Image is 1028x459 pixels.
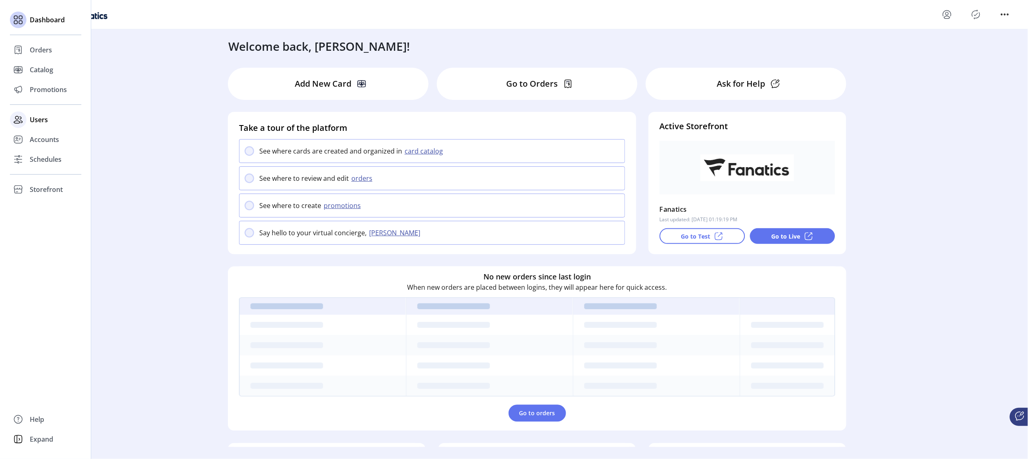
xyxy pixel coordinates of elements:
p: See where to create [259,201,321,211]
p: Go to Orders [507,78,558,90]
p: Ask for Help [717,78,765,90]
button: Publisher Panel [969,8,983,21]
button: promotions [321,201,366,211]
p: Fanatics [660,203,687,216]
button: [PERSON_NAME] [367,228,425,238]
button: card catalog [402,146,448,156]
span: Users [30,115,48,125]
span: Schedules [30,154,62,164]
span: Dashboard [30,15,65,25]
button: Go to orders [509,405,566,422]
button: orders [349,173,377,183]
h4: Active Storefront [660,120,835,132]
h3: Welcome back, [PERSON_NAME]! [228,38,410,55]
p: Go to Live [772,232,801,241]
span: Catalog [30,65,53,75]
span: Orders [30,45,52,55]
h6: No new orders since last login [483,272,591,283]
span: Expand [30,434,53,444]
button: menu [998,8,1011,21]
button: menu [940,8,954,21]
p: See where to review and edit [259,173,349,183]
p: Say hello to your virtual concierge, [259,228,367,238]
span: Go to orders [519,409,555,418]
p: See where cards are created and organized in [259,146,402,156]
span: Storefront [30,185,63,194]
h4: Take a tour of the platform [239,122,625,134]
span: Help [30,414,44,424]
span: Accounts [30,135,59,144]
span: Promotions [30,85,67,95]
p: Go to Test [681,232,710,241]
p: Add New Card [295,78,352,90]
p: When new orders are placed between logins, they will appear here for quick access. [407,283,667,293]
p: Last updated: [DATE] 01:19:19 PM [660,216,738,223]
